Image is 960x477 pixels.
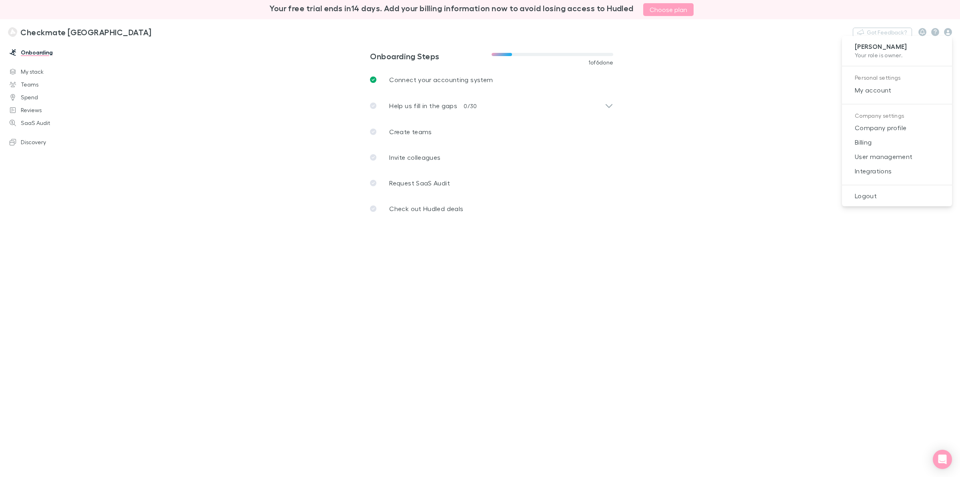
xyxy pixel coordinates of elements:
span: My account [848,85,946,95]
p: [PERSON_NAME] [855,42,939,51]
span: Logout [848,191,946,201]
span: Integrations [848,166,946,176]
p: Your role is owner . [855,51,939,59]
span: Company profile [848,123,946,133]
p: Personal settings [855,73,939,83]
div: Open Intercom Messenger [933,450,952,469]
p: Company settings [855,111,939,121]
span: User management [848,152,946,161]
span: Billing [848,137,946,147]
